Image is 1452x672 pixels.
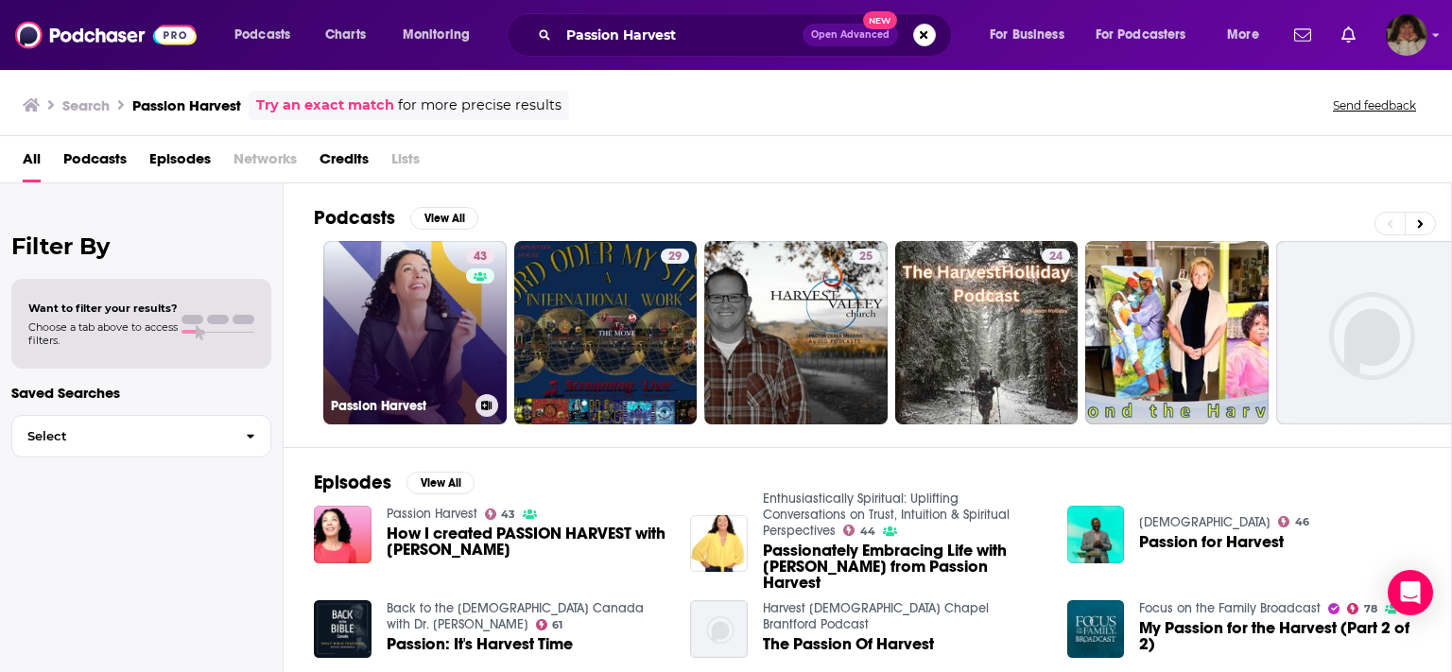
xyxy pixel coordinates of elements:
[387,600,644,632] a: Back to the Bible Canada with Dr. John Neufeld
[474,248,487,267] span: 43
[234,22,290,48] span: Podcasts
[514,241,698,424] a: 29
[320,144,369,182] a: Credits
[1067,506,1125,563] img: Passion for Harvest
[1388,570,1433,615] div: Open Intercom Messenger
[314,600,372,658] img: Passion: It's Harvest Time
[314,206,478,230] a: PodcastsView All
[62,96,110,114] h3: Search
[1327,97,1422,113] button: Send feedback
[704,241,888,424] a: 25
[1295,518,1309,526] span: 46
[763,491,1010,539] a: Enthusiastically Spiritual: Uplifting Conversations on Trust, Intuition & Spiritual Perspectives
[313,20,377,50] a: Charts
[389,20,494,50] button: open menu
[1287,19,1319,51] a: Show notifications dropdown
[15,17,197,53] img: Podchaser - Follow, Share and Rate Podcasts
[1139,600,1321,616] a: Focus on the Family Broadcast
[11,384,271,402] p: Saved Searches
[1386,14,1427,56] button: Show profile menu
[391,144,420,182] span: Lists
[501,510,515,519] span: 43
[23,144,41,182] a: All
[811,30,890,40] span: Open Advanced
[314,471,391,494] h2: Episodes
[387,506,477,522] a: Passion Harvest
[1386,14,1427,56] img: User Profile
[1364,605,1377,613] span: 78
[11,415,271,457] button: Select
[863,11,897,29] span: New
[1042,249,1070,264] a: 24
[763,636,934,652] a: The Passion Of Harvest
[1083,20,1214,50] button: open menu
[28,320,178,347] span: Choose a tab above to access filters.
[403,22,470,48] span: Monitoring
[990,22,1064,48] span: For Business
[1096,22,1186,48] span: For Podcasters
[661,249,689,264] a: 29
[977,20,1088,50] button: open menu
[559,20,803,50] input: Search podcasts, credits, & more...
[149,144,211,182] a: Episodes
[398,95,562,116] span: for more precise results
[1067,600,1125,658] img: My Passion for the Harvest (Part 2 of 2)
[525,13,970,57] div: Search podcasts, credits, & more...
[1278,516,1309,527] a: 46
[410,207,478,230] button: View All
[466,249,494,264] a: 43
[11,233,271,260] h2: Filter By
[859,248,873,267] span: 25
[387,526,668,558] span: How I created PASSION HARVEST with [PERSON_NAME]
[12,430,231,442] span: Select
[803,24,898,46] button: Open AdvancedNew
[1214,20,1283,50] button: open menu
[1347,603,1377,614] a: 78
[1139,534,1284,550] a: Passion for Harvest
[763,543,1045,591] a: Passionately Embracing Life with Luisa from Passion Harvest
[536,619,563,630] a: 61
[763,600,989,632] a: Harvest Bible Chapel Brantford Podcast
[132,96,241,114] h3: Passion Harvest
[895,241,1079,424] a: 24
[314,206,395,230] h2: Podcasts
[233,144,297,182] span: Networks
[314,471,475,494] a: EpisodesView All
[1139,620,1421,652] a: My Passion for the Harvest (Part 2 of 2)
[314,506,372,563] img: How I created PASSION HARVEST with Luisa
[28,302,178,315] span: Want to filter your results?
[63,144,127,182] a: Podcasts
[387,636,573,652] a: Passion: It's Harvest Time
[406,472,475,494] button: View All
[690,515,748,573] img: Passionately Embracing Life with Luisa from Passion Harvest
[1386,14,1427,56] span: Logged in as angelport
[1227,22,1259,48] span: More
[323,241,507,424] a: 43Passion Harvest
[763,543,1045,591] span: Passionately Embracing Life with [PERSON_NAME] from Passion Harvest
[668,248,682,267] span: 29
[860,527,875,536] span: 44
[1139,514,1270,530] a: River Valley Church
[331,398,468,414] h3: Passion Harvest
[1334,19,1363,51] a: Show notifications dropdown
[256,95,394,116] a: Try an exact match
[852,249,880,264] a: 25
[325,22,366,48] span: Charts
[690,600,748,658] img: The Passion Of Harvest
[221,20,315,50] button: open menu
[843,525,875,536] a: 44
